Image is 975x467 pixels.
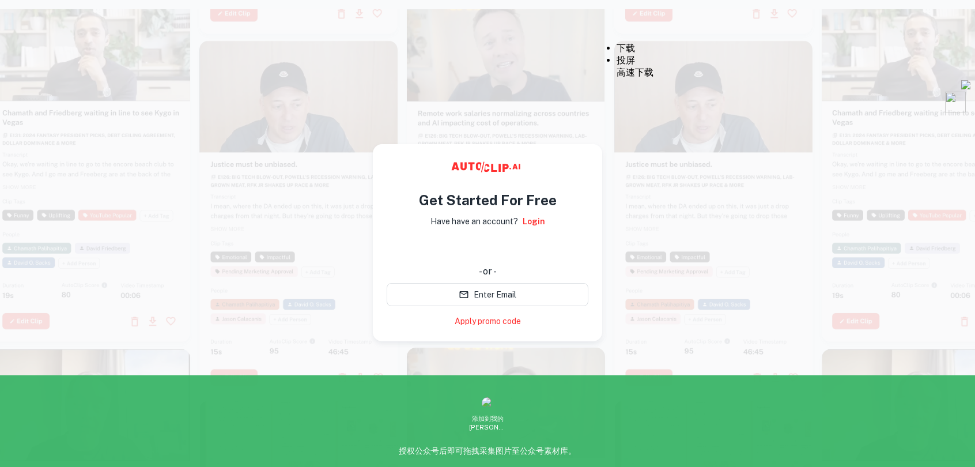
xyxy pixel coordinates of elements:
button: Enter Email [387,283,588,306]
h4: Get Started For Free [419,190,557,210]
iframe: Sign in with Google Button [381,236,594,261]
span: 下载 [617,43,635,54]
a: Apply promo code [455,315,521,327]
a: Login [523,215,545,228]
div: - or - [387,265,588,278]
p: Have have an account? [430,215,518,228]
span: 高速下载 [617,67,653,78]
span: 投屏 [617,55,635,66]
